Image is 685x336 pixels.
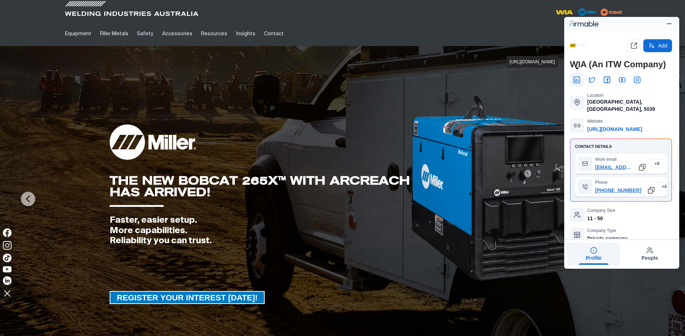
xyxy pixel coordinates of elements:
a: Contact [260,21,288,46]
img: Facebook [3,228,12,237]
img: YouTube [3,266,12,272]
a: Safety [133,21,157,46]
img: LinkedIn [3,276,12,285]
a: REGISTER YOUR INTEREST TODAY! [110,291,265,304]
span: REGISTER YOUR INTEREST [DATE]! [110,291,264,304]
div: THE NEW BOBCAT 265X™ WITH ARCREACH HAS ARRIVED! [110,175,410,198]
a: Accessories [158,21,197,46]
input: Product name or item number... [553,25,587,42]
a: Equipment [61,21,96,46]
img: miller [598,7,625,18]
img: Instagram [3,241,12,250]
img: TikTok [3,254,12,262]
img: PrevArrow [21,192,35,206]
div: Faster, easier setup. More capabilities. Reliability you can trust. [110,215,410,246]
a: Filler Metals [96,21,133,46]
nav: Main [61,21,484,46]
a: Resources [197,21,232,46]
img: hide socials [1,287,13,299]
button: Search products [563,25,587,42]
a: Insights [232,21,259,46]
